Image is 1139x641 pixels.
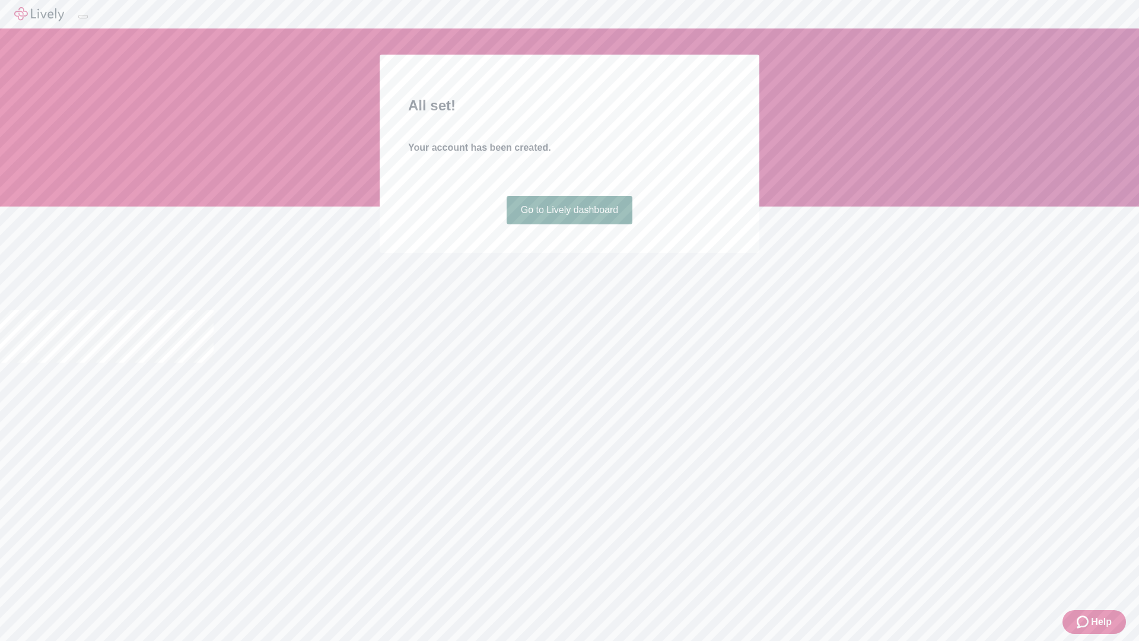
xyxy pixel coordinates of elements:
[78,15,88,18] button: Log out
[1077,615,1091,629] svg: Zendesk support icon
[507,196,633,224] a: Go to Lively dashboard
[1091,615,1112,629] span: Help
[408,141,731,155] h4: Your account has been created.
[408,95,731,116] h2: All set!
[1062,610,1126,634] button: Zendesk support iconHelp
[14,7,64,21] img: Lively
